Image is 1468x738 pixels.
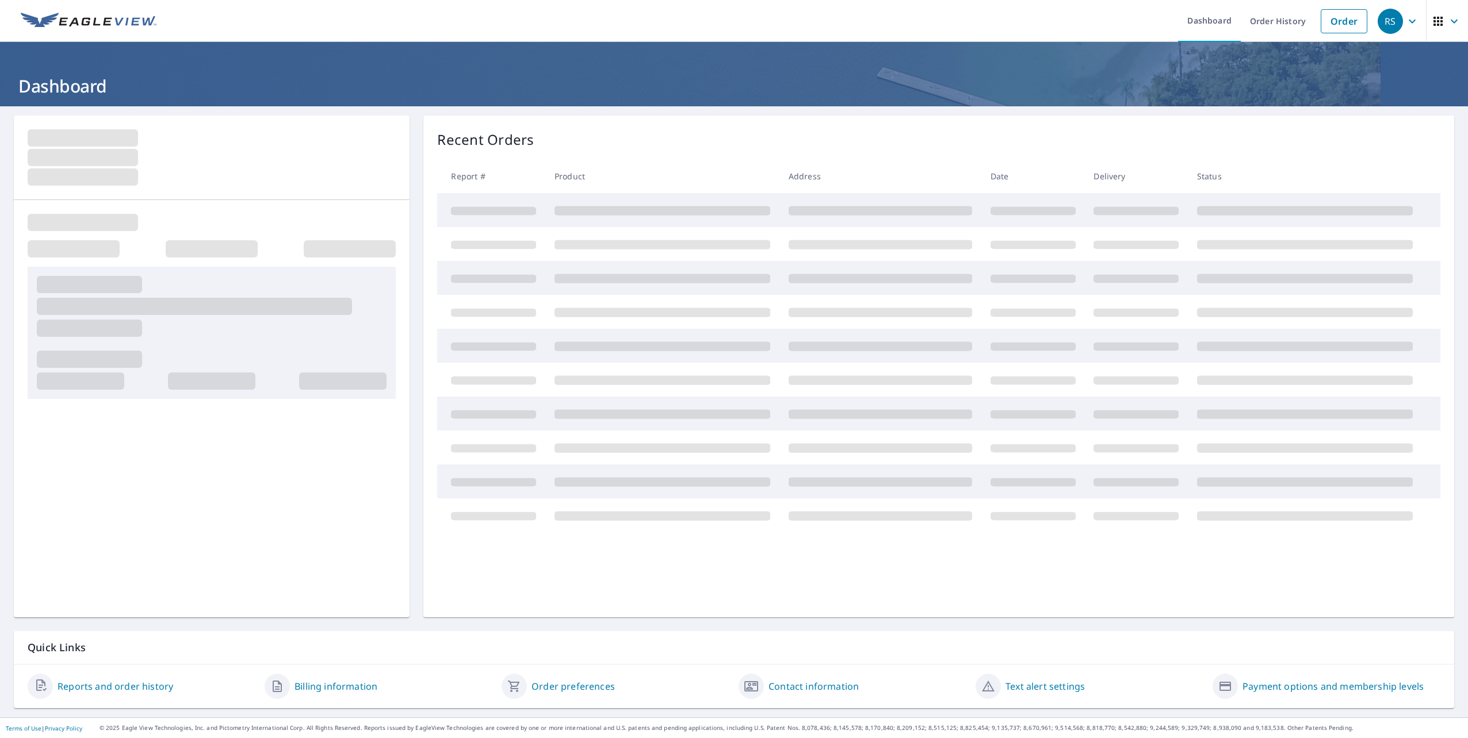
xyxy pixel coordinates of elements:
a: Text alert settings [1006,679,1085,693]
a: Privacy Policy [45,724,82,732]
a: Billing information [295,679,377,693]
p: | [6,725,82,732]
th: Date [981,159,1085,193]
th: Delivery [1084,159,1188,193]
p: Quick Links [28,640,1440,655]
h1: Dashboard [14,74,1454,98]
div: RS [1378,9,1403,34]
a: Order [1321,9,1367,33]
th: Product [545,159,779,193]
a: Contact information [769,679,859,693]
th: Status [1188,159,1422,193]
p: Recent Orders [437,129,534,150]
a: Terms of Use [6,724,41,732]
img: EV Logo [21,13,156,30]
a: Reports and order history [58,679,173,693]
th: Address [779,159,981,193]
p: © 2025 Eagle View Technologies, Inc. and Pictometry International Corp. All Rights Reserved. Repo... [100,724,1462,732]
a: Payment options and membership levels [1243,679,1424,693]
th: Report # [437,159,545,193]
a: Order preferences [532,679,615,693]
